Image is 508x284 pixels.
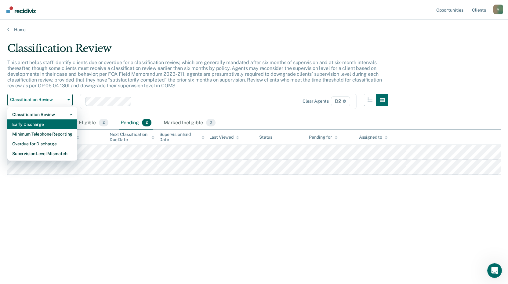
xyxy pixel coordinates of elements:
iframe: Intercom live chat [487,263,502,278]
span: 0 [206,119,216,127]
div: M [493,5,503,14]
div: Supervision Level Mismatch [12,149,72,158]
button: Profile dropdown button [493,5,503,14]
div: Clear agents [303,99,328,104]
div: Last Viewed [209,135,239,140]
div: Assigned to [359,135,388,140]
button: Classification Review [7,94,73,106]
div: Next Classification Due Date [110,132,154,142]
div: Supervision End Date [159,132,204,142]
p: This alert helps staff identify clients due or overdue for a classification review, which are gen... [7,60,382,89]
div: Minimum Telephone Reporting [12,129,72,139]
div: Classification Review [12,110,72,119]
a: Home [7,27,501,32]
div: Classification Review [7,42,388,60]
span: 2 [99,119,108,127]
div: Status [259,135,272,140]
div: Overdue for Discharge [12,139,72,149]
span: Classification Review [10,97,65,102]
div: Pending for [309,135,337,140]
span: D2 [331,96,350,106]
div: Almost Eligible2 [60,116,110,130]
div: Pending2 [119,116,153,130]
div: Marked Ineligible0 [162,116,217,130]
div: Early Discharge [12,119,72,129]
img: Recidiviz [6,6,36,13]
span: 2 [142,119,151,127]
